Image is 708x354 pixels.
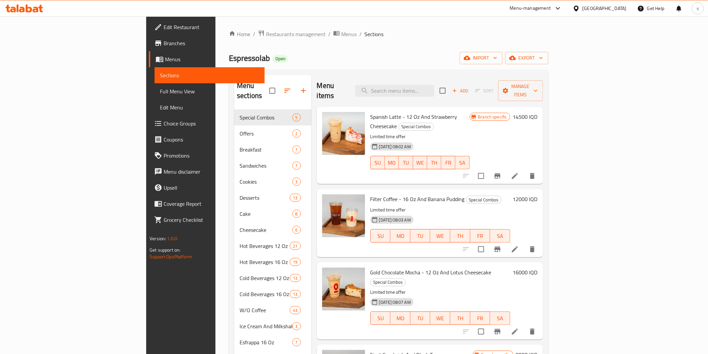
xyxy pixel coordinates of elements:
[290,242,300,250] div: items
[430,158,439,168] span: TH
[164,119,259,127] span: Choice Groups
[450,86,471,96] button: Add
[149,196,264,212] a: Coverage Report
[292,210,301,218] div: items
[240,322,292,330] span: Ice Cream And Milkshake
[293,114,300,121] span: 5
[370,267,492,277] span: Gold Chocolate Mocha - 12 Oz And Lotus Cheesecake
[234,174,312,190] div: Cookies3
[164,168,259,176] span: Menu disclaimer
[292,226,301,234] div: items
[290,259,300,265] span: 19
[470,312,491,325] button: FR
[370,206,510,214] p: Limited time offer
[490,312,510,325] button: SA
[453,231,468,241] span: TH
[234,190,312,206] div: Desserts13
[430,312,450,325] button: WE
[373,314,388,323] span: SU
[355,85,434,97] input: search
[370,194,465,204] span: Filter Coffee - 16 Oz And Banana Pudding
[370,156,385,169] button: SU
[451,87,469,95] span: Add
[370,278,406,286] div: Special Combos
[290,291,300,297] span: 13
[413,156,427,169] button: WE
[474,169,488,183] span: Select to update
[504,82,538,99] span: Manage items
[317,81,347,101] h2: Menu items
[505,52,548,64] button: export
[167,234,178,243] span: 1.0.0
[475,114,510,120] span: Branch specific
[164,152,259,160] span: Promotions
[490,229,510,243] button: SA
[290,307,300,314] span: 43
[524,324,540,340] button: delete
[393,314,408,323] span: MO
[240,210,292,218] div: Cake
[511,172,519,180] a: Edit menu item
[234,206,312,222] div: Cake8
[341,30,357,38] span: Menus
[411,312,431,325] button: TU
[393,231,408,241] span: MO
[290,195,300,201] span: 13
[441,156,455,169] button: FR
[149,212,264,228] a: Grocery Checklist
[164,200,259,208] span: Coverage Report
[465,54,497,62] span: import
[450,229,470,243] button: TH
[273,55,288,63] div: Open
[490,168,506,184] button: Branch-specific-item
[413,314,428,323] span: TU
[240,226,292,234] span: Cheesecake
[164,39,259,47] span: Branches
[292,338,301,346] div: items
[290,243,300,249] span: 21
[458,158,467,168] span: SA
[240,113,292,121] div: Special Combos
[293,323,300,330] span: 3
[359,30,362,38] li: /
[513,112,538,121] h6: 14500 IQD
[460,52,503,64] button: import
[164,216,259,224] span: Grocery Checklist
[292,162,301,170] div: items
[450,86,471,96] span: Add item
[385,156,399,169] button: MO
[234,125,312,142] div: Offers2
[455,156,469,169] button: SA
[524,168,540,184] button: delete
[149,180,264,196] a: Upsell
[265,84,279,98] span: Select all sections
[473,231,488,241] span: FR
[240,162,292,170] div: Sandwiches
[474,325,488,339] span: Select to update
[697,5,699,12] span: s
[149,19,264,35] a: Edit Restaurant
[240,178,292,186] span: Cookies
[293,227,300,233] span: 6
[373,158,382,168] span: SU
[413,231,428,241] span: TU
[290,275,300,281] span: 13
[493,314,508,323] span: SA
[258,30,326,38] a: Restaurants management
[164,23,259,31] span: Edit Restaurant
[240,306,290,314] div: W/O Coffee
[474,242,488,256] span: Select to update
[292,322,301,330] div: items
[240,129,292,138] span: Offers
[493,231,508,241] span: SA
[240,194,290,202] span: Desserts
[444,158,453,168] span: FR
[390,312,411,325] button: MO
[370,229,390,243] button: SU
[322,112,365,155] img: Spanish Latte - 12 Oz And Strawberry Cheesecake
[150,234,166,243] span: Version:
[364,30,383,38] span: Sections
